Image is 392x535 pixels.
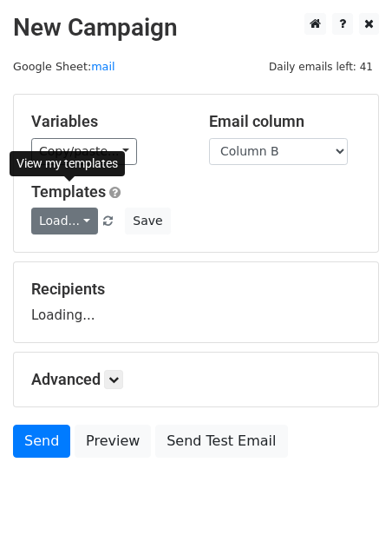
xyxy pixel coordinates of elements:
[10,151,125,176] div: View my templates
[91,60,114,73] a: mail
[13,60,115,73] small: Google Sheet:
[125,208,170,234] button: Save
[209,112,361,131] h5: Email column
[13,13,379,43] h2: New Campaign
[31,370,361,389] h5: Advanced
[31,138,137,165] a: Copy/paste...
[75,425,151,458] a: Preview
[155,425,287,458] a: Send Test Email
[263,60,379,73] a: Daily emails left: 41
[31,208,98,234] a: Load...
[31,182,106,201] a: Templates
[31,112,183,131] h5: Variables
[13,425,70,458] a: Send
[263,57,379,76] span: Daily emails left: 41
[31,280,361,299] h5: Recipients
[31,280,361,325] div: Loading...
